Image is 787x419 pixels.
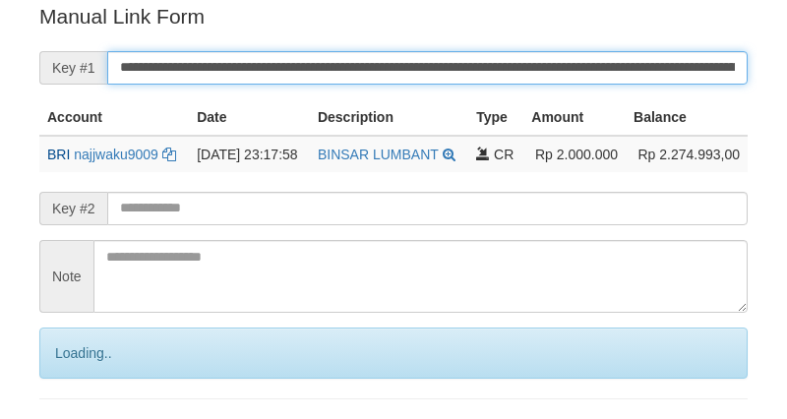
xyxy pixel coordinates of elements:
a: Copy najjwaku9009 to clipboard [162,147,176,162]
td: Rp 2.274.993,00 [626,136,748,172]
th: Account [39,99,189,136]
td: Rp 2.000.000 [523,136,626,172]
span: BRI [47,147,70,162]
a: najjwaku9009 [74,147,158,162]
div: Loading.. [39,328,748,379]
a: BINSAR LUMBANT [318,147,439,162]
th: Type [468,99,523,136]
th: Amount [523,99,626,136]
span: Key #1 [39,51,107,85]
span: Note [39,240,93,313]
span: CR [494,147,514,162]
p: Manual Link Form [39,2,748,30]
td: [DATE] 23:17:58 [189,136,310,172]
span: Key #2 [39,192,107,225]
th: Description [310,99,468,136]
th: Date [189,99,310,136]
th: Balance [626,99,748,136]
